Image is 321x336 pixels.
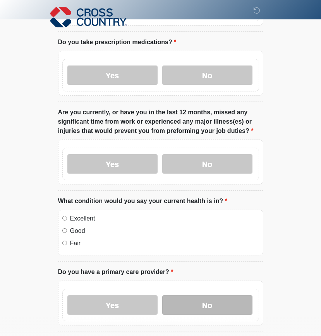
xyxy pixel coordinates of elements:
[162,154,252,174] label: No
[62,228,67,233] input: Good
[67,295,158,315] label: Yes
[67,154,158,174] label: Yes
[58,38,177,47] label: Do you take prescription medications?
[162,295,252,315] label: No
[58,267,173,277] label: Do you have a primary care provider?
[58,196,227,206] label: What condition would you say your current health is in?
[62,241,67,245] input: Fair
[62,216,67,221] input: Excellent
[70,239,259,248] label: Fair
[70,226,259,236] label: Good
[162,65,252,85] label: No
[70,214,259,223] label: Excellent
[67,65,158,85] label: Yes
[58,108,263,136] label: Are you currently, or have you in the last 12 months, missed any significant time from work or ex...
[50,6,127,28] img: Cross Country Logo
